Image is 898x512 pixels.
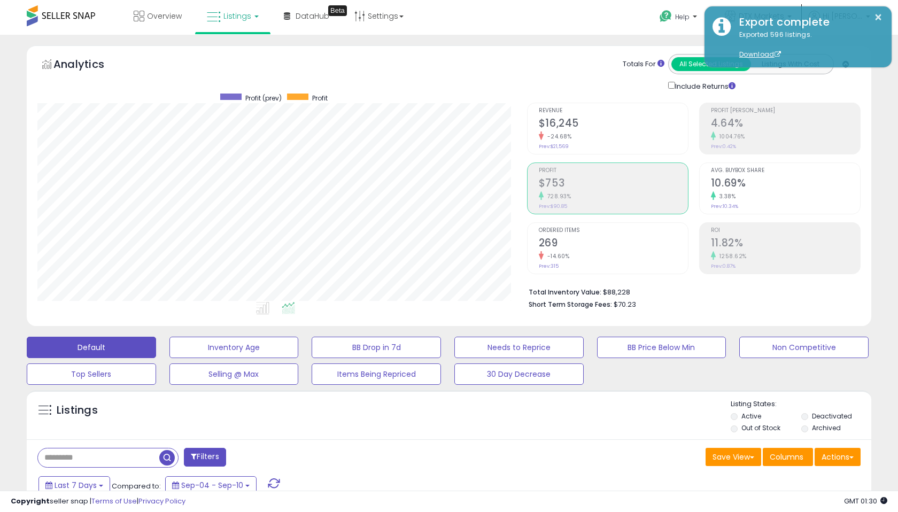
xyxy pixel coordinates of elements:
span: DataHub [296,11,329,21]
small: 1258.62% [716,252,747,260]
button: Sep-04 - Sep-10 [165,476,257,494]
button: BB Price Below Min [597,337,726,358]
small: Prev: $90.85 [539,203,567,210]
h2: 4.64% [711,117,860,131]
small: Prev: 315 [539,263,559,269]
small: -14.60% [544,252,570,260]
i: Get Help [659,10,672,23]
button: Save View [706,448,761,466]
button: Last 7 Days [38,476,110,494]
span: Profit [312,94,328,103]
b: Short Term Storage Fees: [529,300,612,309]
h2: $16,245 [539,117,688,131]
span: Last 7 Days [55,480,97,491]
label: Deactivated [812,412,852,421]
a: Terms of Use [91,496,137,506]
span: Revenue [539,108,688,114]
span: $70.23 [614,299,636,309]
button: Top Sellers [27,363,156,385]
div: Exported 596 listings. [731,30,884,60]
h5: Listings [57,403,98,418]
button: Selling @ Max [169,363,299,385]
span: Ordered Items [539,228,688,234]
label: Active [741,412,761,421]
small: 3.38% [716,192,736,200]
button: Items Being Repriced [312,363,441,385]
button: Inventory Age [169,337,299,358]
button: 30 Day Decrease [454,363,584,385]
button: Needs to Reprice [454,337,584,358]
h2: 269 [539,237,688,251]
span: Profit [539,168,688,174]
span: Avg. Buybox Share [711,168,860,174]
a: Help [651,2,708,35]
small: Prev: 10.34% [711,203,738,210]
button: Filters [184,448,226,467]
h5: Analytics [53,57,125,74]
div: Export complete [731,14,884,30]
strong: Copyright [11,496,50,506]
span: Profit (prev) [245,94,282,103]
span: 2025-09-18 01:30 GMT [844,496,887,506]
span: Sep-04 - Sep-10 [181,480,243,491]
label: Archived [812,423,841,432]
div: seller snap | | [11,497,185,507]
div: Tooltip anchor [328,5,347,16]
button: × [874,11,882,24]
h2: 10.69% [711,177,860,191]
span: Listings [223,11,251,21]
button: All Selected Listings [671,57,751,71]
a: Privacy Policy [138,496,185,506]
small: Prev: 0.87% [711,263,736,269]
small: Prev: $21,569 [539,143,569,150]
small: 728.93% [544,192,571,200]
button: Actions [815,448,861,466]
span: Profit [PERSON_NAME] [711,108,860,114]
button: Columns [763,448,813,466]
span: Columns [770,452,803,462]
small: -24.68% [544,133,572,141]
span: Help [675,12,690,21]
button: Non Competitive [739,337,869,358]
span: Overview [147,11,182,21]
h2: $753 [539,177,688,191]
p: Listing States: [731,399,871,409]
b: Total Inventory Value: [529,288,601,297]
label: Out of Stock [741,423,780,432]
li: $88,228 [529,285,853,298]
h2: 11.82% [711,237,860,251]
button: BB Drop in 7d [312,337,441,358]
small: 1004.76% [716,133,745,141]
div: Include Returns [660,80,748,92]
div: Totals For [623,59,664,69]
span: ROI [711,228,860,234]
small: Prev: 0.42% [711,143,736,150]
a: Download [739,50,781,59]
span: Compared to: [112,481,161,491]
button: Default [27,337,156,358]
